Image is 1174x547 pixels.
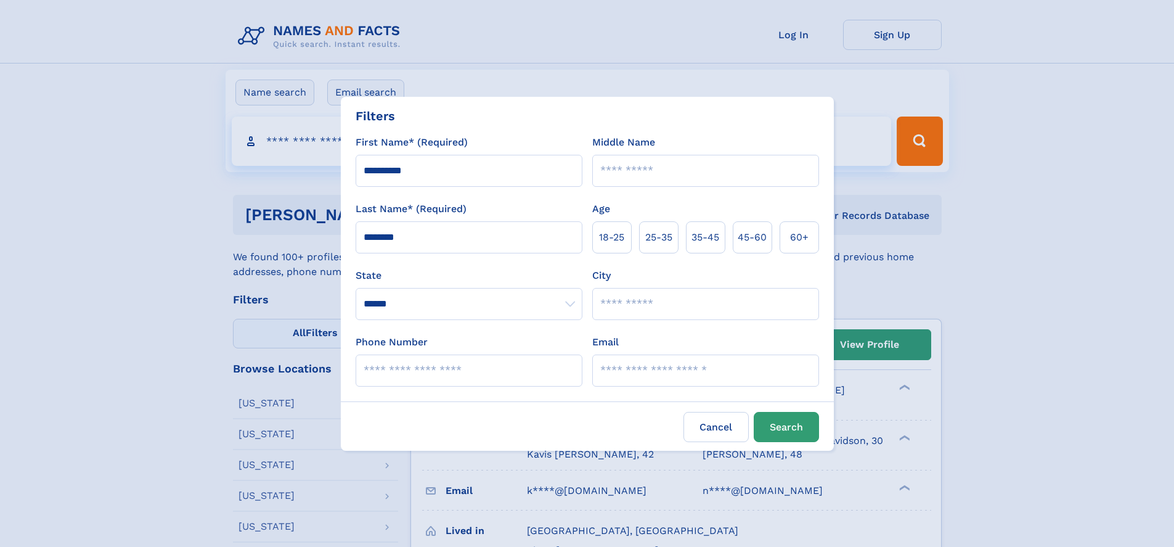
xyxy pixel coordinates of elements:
span: 18‑25 [599,230,624,245]
label: City [592,268,611,283]
label: First Name* (Required) [356,135,468,150]
span: 60+ [790,230,809,245]
button: Search [754,412,819,442]
div: Filters [356,107,395,125]
label: Middle Name [592,135,655,150]
label: Age [592,202,610,216]
span: 25‑35 [645,230,672,245]
span: 45‑60 [738,230,767,245]
label: Cancel [683,412,749,442]
span: 35‑45 [691,230,719,245]
label: Last Name* (Required) [356,202,467,216]
label: Email [592,335,619,350]
label: Phone Number [356,335,428,350]
label: State [356,268,582,283]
